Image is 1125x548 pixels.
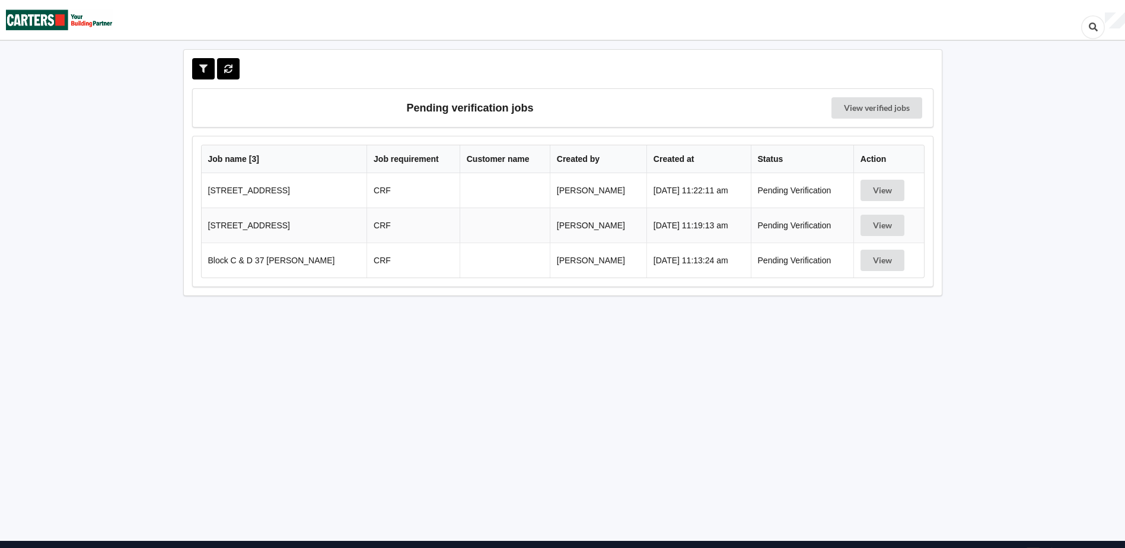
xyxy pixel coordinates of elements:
a: View [861,221,907,230]
th: Customer name [460,145,550,173]
button: View [861,180,904,201]
th: Created by [550,145,646,173]
td: Pending Verification [751,208,853,243]
td: CRF [366,243,460,278]
button: View [861,215,904,236]
td: [PERSON_NAME] [550,208,646,243]
button: View [861,250,904,271]
img: Carters [6,1,113,39]
td: [STREET_ADDRESS] [202,208,367,243]
th: Created at [646,145,751,173]
td: [PERSON_NAME] [550,243,646,278]
td: [PERSON_NAME] [550,173,646,208]
td: CRF [366,173,460,208]
td: Pending Verification [751,243,853,278]
td: [DATE] 11:19:13 am [646,208,751,243]
td: [DATE] 11:22:11 am [646,173,751,208]
th: Action [853,145,924,173]
th: Job requirement [366,145,460,173]
th: Status [751,145,853,173]
div: User Profile [1105,12,1125,29]
th: Job name [ 3 ] [202,145,367,173]
td: CRF [366,208,460,243]
td: [STREET_ADDRESS] [202,173,367,208]
a: View [861,186,907,195]
td: [DATE] 11:13:24 am [646,243,751,278]
a: View [861,256,907,265]
td: Pending Verification [751,173,853,208]
h3: Pending verification jobs [201,97,740,119]
a: View verified jobs [831,97,922,119]
td: Block C & D 37 [PERSON_NAME] [202,243,367,278]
